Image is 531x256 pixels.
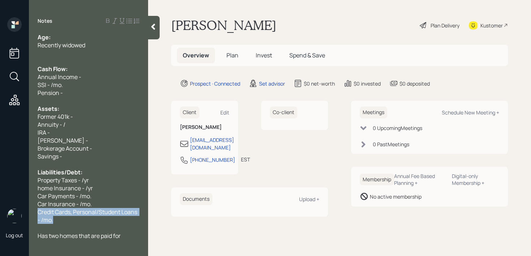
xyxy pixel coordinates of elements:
[180,193,212,205] h6: Documents
[190,156,235,164] div: [PHONE_NUMBER]
[480,22,503,29] div: Kustomer
[171,17,276,33] h1: [PERSON_NAME]
[38,113,73,121] span: Former 401k -
[360,107,387,118] h6: Meetings
[38,184,93,192] span: home Insurance - /yr
[38,89,63,97] span: Pension -
[256,51,272,59] span: Invest
[360,174,394,186] h6: Membership
[38,129,50,136] span: IRA -
[442,109,499,116] div: Schedule New Meeting +
[38,208,138,224] span: Credit Cards, Personal/Student Loans - /mo.
[431,22,459,29] div: Plan Delivery
[38,176,89,184] span: Property Taxes - /yr
[452,173,499,186] div: Digital-only Membership +
[38,200,92,208] span: Car Insurance - /mo.
[38,33,51,41] span: Age:
[370,193,422,200] div: No active membership
[38,81,63,89] span: SSI - /mo.
[38,192,91,200] span: Car Payments - /mo.
[220,109,229,116] div: Edit
[226,51,238,59] span: Plan
[38,168,82,176] span: Liabilities/Debt:
[259,80,285,87] div: Set advisor
[38,105,59,113] span: Assets:
[304,80,335,87] div: $0 net-worth
[180,124,229,130] h6: [PERSON_NAME]
[394,173,446,186] div: Annual Fee Based Planning +
[7,209,22,223] img: retirable_logo.png
[241,156,250,163] div: EST
[38,136,88,144] span: [PERSON_NAME] -
[38,65,68,73] span: Cash Flow:
[289,51,325,59] span: Spend & Save
[373,124,422,132] div: 0 Upcoming Meeting s
[270,107,297,118] h6: Co-client
[38,121,65,129] span: Annuity - /
[183,51,209,59] span: Overview
[38,152,62,160] span: Savings -
[400,80,430,87] div: $0 deposited
[38,232,121,240] span: Has two homes that are paid for
[38,17,52,25] label: Notes
[190,80,240,87] div: Prospect · Connected
[38,144,92,152] span: Brokerage Account -
[373,140,409,148] div: 0 Past Meeting s
[38,41,85,49] span: Recently widowed
[299,196,319,203] div: Upload +
[180,107,199,118] h6: Client
[6,232,23,239] div: Log out
[190,136,234,151] div: [EMAIL_ADDRESS][DOMAIN_NAME]
[38,73,81,81] span: Annual Income -
[354,80,381,87] div: $0 invested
